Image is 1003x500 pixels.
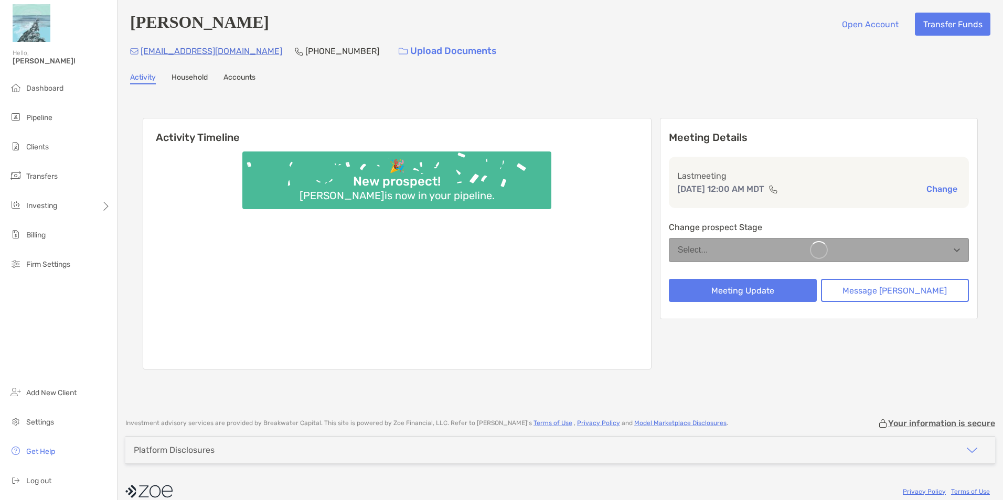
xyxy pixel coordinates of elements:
a: Terms of Use [533,419,572,427]
img: logout icon [9,474,22,486]
button: Transfer Funds [915,13,990,36]
img: get-help icon [9,444,22,457]
img: Email Icon [130,48,138,55]
img: transfers icon [9,169,22,182]
a: Privacy Policy [577,419,620,427]
img: settings icon [9,415,22,428]
span: Get Help [26,447,55,456]
span: Transfers [26,172,58,181]
a: Model Marketplace Disclosures [634,419,727,427]
a: Upload Documents [392,40,504,62]
h6: Activity Timeline [143,118,651,144]
span: Dashboard [26,84,63,93]
button: Meeting Update [669,279,817,302]
a: Privacy Policy [903,488,946,495]
span: Billing [26,231,46,240]
p: Investment advisory services are provided by Breakwater Capital . This site is powered by Zoe Fin... [125,419,728,427]
span: Log out [26,476,51,485]
a: Accounts [223,73,255,84]
p: Last meeting [677,169,961,182]
img: communication type [769,185,778,193]
button: Message [PERSON_NAME] [821,279,969,302]
p: [EMAIL_ADDRESS][DOMAIN_NAME] [141,45,282,58]
div: 🎉 [385,159,409,174]
img: pipeline icon [9,111,22,123]
p: Your information is secure [888,418,995,428]
img: icon arrow [966,444,978,456]
img: add_new_client icon [9,386,22,398]
div: New prospect! [349,174,445,189]
span: [PERSON_NAME]! [13,57,111,66]
a: Terms of Use [951,488,990,495]
a: Household [172,73,208,84]
img: Zoe Logo [13,4,50,42]
span: Clients [26,143,49,151]
span: Add New Client [26,388,77,397]
span: Settings [26,418,54,427]
img: dashboard icon [9,81,22,94]
img: billing icon [9,228,22,241]
span: Pipeline [26,113,52,122]
a: Activity [130,73,156,84]
img: investing icon [9,199,22,211]
div: Platform Disclosures [134,445,215,455]
img: Phone Icon [295,47,303,56]
button: Open Account [834,13,906,36]
img: firm-settings icon [9,257,22,270]
p: [DATE] 12:00 AM MDT [677,182,764,195]
span: Firm Settings [26,260,70,269]
img: button icon [399,48,408,55]
button: Change [923,183,961,194]
img: clients icon [9,140,22,153]
p: Change prospect Stage [669,221,969,234]
h4: [PERSON_NAME] [130,13,269,36]
span: Investing [26,201,57,210]
p: Meeting Details [669,131,969,144]
p: [PHONE_NUMBER] [305,45,379,58]
div: [PERSON_NAME] is now in your pipeline. [295,189,499,202]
